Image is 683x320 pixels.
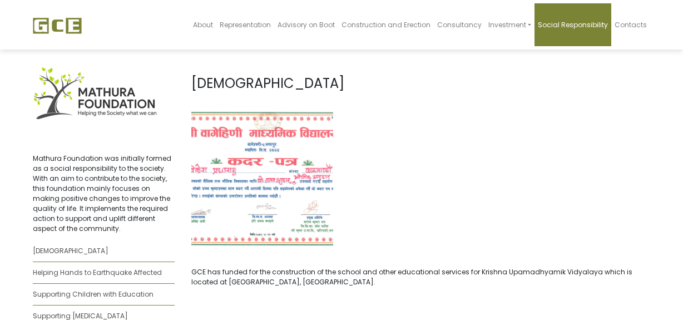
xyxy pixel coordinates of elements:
span: Advisory on Boot [278,20,335,29]
a: Construction and Erection [338,3,434,46]
a: Supporting Children with Education [33,284,175,306]
h1: [DEMOGRAPHIC_DATA] [191,76,650,92]
p: Mathura Foundation was initially formed as a social responsibility to the society. With an aim to... [33,154,175,234]
img: Kadar-Cetificate.jpg [191,109,333,248]
a: Social Responsibility [534,3,611,46]
span: Representation [220,20,271,29]
span: Social Responsibility [538,20,608,29]
a: Contacts [611,3,650,46]
span: Consultancy [437,20,482,29]
a: Consultancy [434,3,485,46]
a: Helping Hands to Earthquake Affected [33,262,175,284]
a: About [190,3,216,46]
span: Construction and Erection [341,20,430,29]
p: GCE has funded for the construction of the school and other educational services for Krishna Upam... [191,267,650,287]
span: About [193,20,213,29]
span: Investment [488,20,526,29]
a: Investment [485,3,534,46]
span: Contacts [615,20,647,29]
img: mathura.png [33,67,157,120]
a: Representation [216,3,274,46]
a: Advisory on Boot [274,3,338,46]
a: [DEMOGRAPHIC_DATA] [33,240,175,262]
img: GCE Group [33,17,82,34]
